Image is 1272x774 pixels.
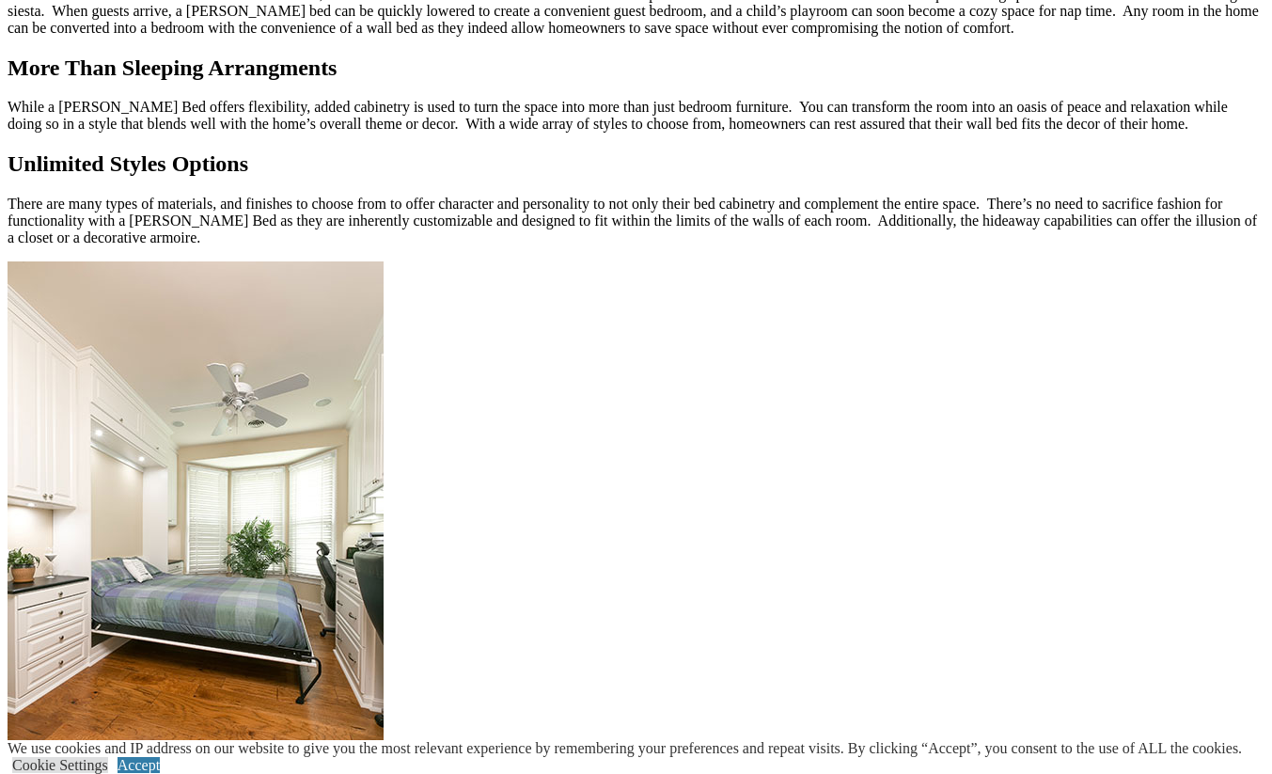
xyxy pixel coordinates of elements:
a: Accept [118,757,160,773]
div: We use cookies and IP address on our website to give you the most relevant experience by remember... [8,740,1242,757]
a: Cookie Settings [12,757,108,773]
p: While a [PERSON_NAME] Bed offers flexibility, added cabinetry is used to turn the space into more... [8,99,1264,133]
h2: Unlimited Styles Options [8,151,1264,177]
h2: More Than Sleeping Arrangments [8,55,1264,81]
p: There are many types of materials, and finishes to choose from to offer character and personality... [8,196,1264,246]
